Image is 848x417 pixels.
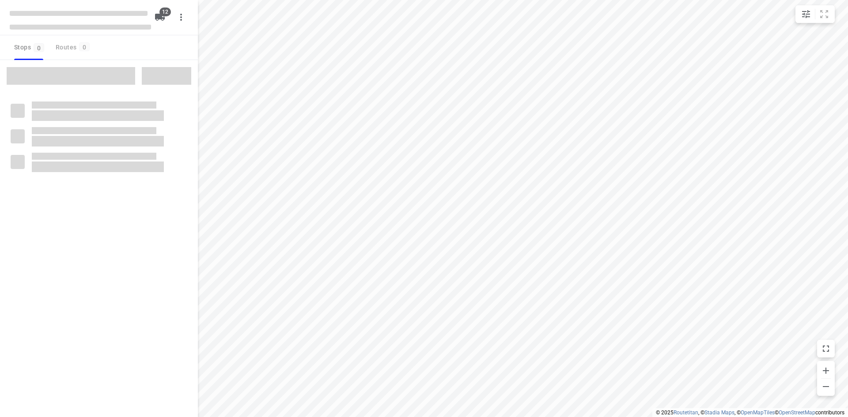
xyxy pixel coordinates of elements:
li: © 2025 , © , © © contributors [656,409,844,416]
button: Map settings [797,5,815,23]
a: OpenMapTiles [741,409,775,416]
div: small contained button group [795,5,835,23]
a: Stadia Maps [704,409,734,416]
a: Routetitan [674,409,698,416]
a: OpenStreetMap [779,409,815,416]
